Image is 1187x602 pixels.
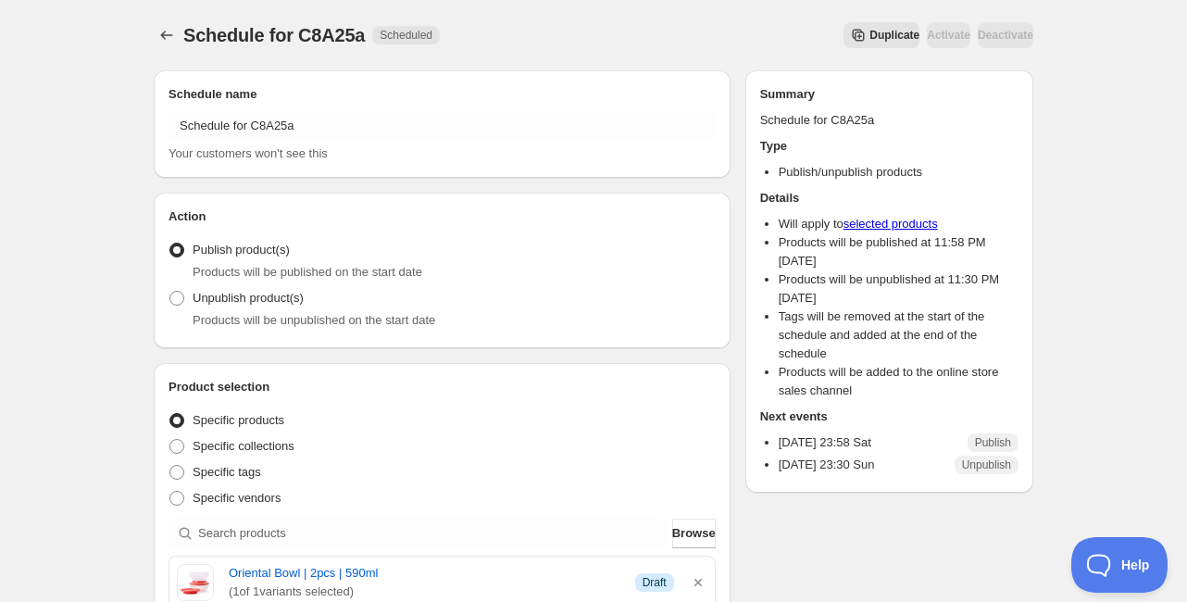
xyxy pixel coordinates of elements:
span: Products will be unpublished on the start date [193,313,435,327]
li: Will apply to [779,215,1018,233]
span: Products will be published on the start date [193,265,422,279]
input: Search products [198,519,668,548]
li: Products will be published at 11:58 PM [DATE] [779,233,1018,270]
h2: Product selection [169,378,716,396]
button: Secondary action label [843,22,919,48]
h2: Schedule name [169,85,716,104]
span: Unpublish [962,458,1011,472]
span: Publish product(s) [193,243,290,257]
a: Oriental Bowl | 2pcs | 590ml [229,564,620,583]
li: Tags will be removed at the start of the schedule and added at the end of the schedule [779,307,1018,363]
button: Schedules [154,22,180,48]
h2: Summary [760,85,1018,104]
span: Your customers won't see this [169,146,328,160]
span: Unpublish product(s) [193,291,304,305]
span: Specific collections [193,439,294,453]
button: Browse [672,519,716,548]
span: Scheduled [380,28,432,43]
iframe: Toggle Customer Support [1071,537,1168,593]
span: Specific vendors [193,491,281,505]
li: Publish/unpublish products [779,163,1018,182]
span: Browse [672,524,716,543]
h2: Details [760,189,1018,207]
span: Specific tags [193,465,261,479]
span: Specific products [193,413,284,427]
h2: Next events [760,408,1018,426]
li: Products will be added to the online store sales channel [779,363,1018,400]
a: selected products [843,217,938,231]
li: Products will be unpublished at 11:30 PM [DATE] [779,270,1018,307]
p: Schedule for C8A25a [760,111,1018,130]
span: Draft [643,575,667,590]
h2: Type [760,137,1018,156]
span: Duplicate [869,28,919,43]
p: [DATE] 23:58 Sat [779,433,871,452]
span: ( 1 of 1 variants selected) [229,583,620,601]
p: [DATE] 23:30 Sun [779,456,875,474]
span: Publish [975,435,1011,450]
h2: Action [169,207,716,226]
span: Schedule for C8A25a [183,25,365,45]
